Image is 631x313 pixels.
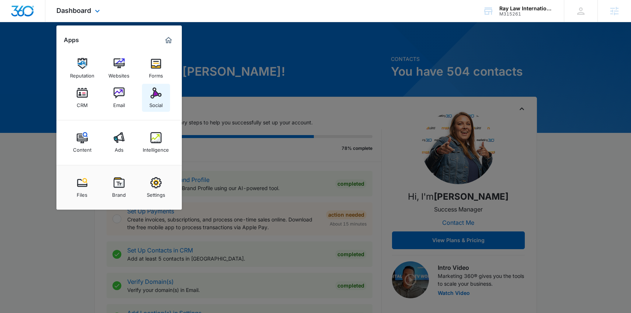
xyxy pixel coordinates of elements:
div: Content [73,143,91,153]
span: Dashboard [56,7,91,14]
h2: Apps [64,37,79,44]
a: Email [105,84,133,112]
a: Brand [105,173,133,202]
a: Intelligence [142,128,170,156]
a: Content [68,128,96,156]
div: Ads [115,143,124,153]
div: account id [499,11,553,17]
a: Reputation [68,54,96,82]
div: Social [149,99,163,108]
div: Reputation [70,69,94,79]
a: Websites [105,54,133,82]
a: Settings [142,173,170,202]
div: Settings [147,188,165,198]
div: account name [499,6,553,11]
div: Files [77,188,87,198]
div: Websites [108,69,129,79]
a: Files [68,173,96,202]
div: CRM [77,99,88,108]
div: Email [113,99,125,108]
a: Forms [142,54,170,82]
a: Social [142,84,170,112]
div: Brand [112,188,126,198]
a: Marketing 360® Dashboard [163,34,174,46]
div: Intelligence [143,143,169,153]
div: Forms [149,69,163,79]
a: Ads [105,128,133,156]
a: CRM [68,84,96,112]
